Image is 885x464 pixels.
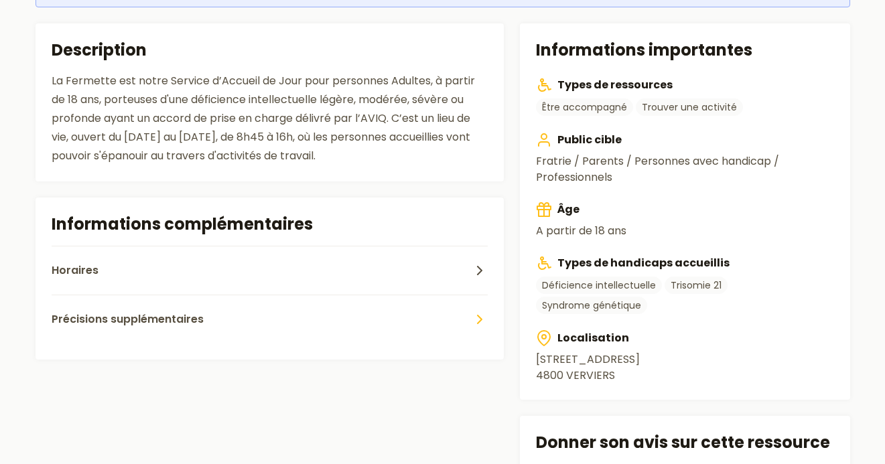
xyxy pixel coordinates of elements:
[52,262,98,279] span: Horaires
[536,202,834,218] h3: Âge
[52,311,204,327] span: Précisions supplémentaires
[536,330,834,346] h3: Localisation
[52,295,488,343] button: Précisions supplémentaires
[52,72,488,165] div: La Fermette est notre Service d’Accueil de Jour pour personnes Adultes, à partir de 18 ans, porte...
[536,132,834,148] h3: Public cible
[536,352,834,384] address: [STREET_ADDRESS] 4800 VERVIERS
[536,223,834,239] p: A partir de 18 ans
[52,246,488,295] button: Horaires
[536,77,834,93] h3: Types de ressources
[665,277,728,294] a: Trisomie 21
[536,297,647,314] a: Syndrome génétique
[536,153,834,185] p: Fratrie / Parents / Personnes avec handicap / Professionnels
[536,277,662,294] a: Déficience intellectuelle
[52,40,488,61] h2: Description
[52,214,488,235] h2: Informations complémentaires
[536,98,633,116] a: Être accompagné
[536,432,834,453] h2: Donner son avis sur cette ressource
[536,255,834,271] h3: Types de handicaps accueillis
[536,40,834,61] h2: Informations importantes
[636,98,743,116] a: Trouver une activité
